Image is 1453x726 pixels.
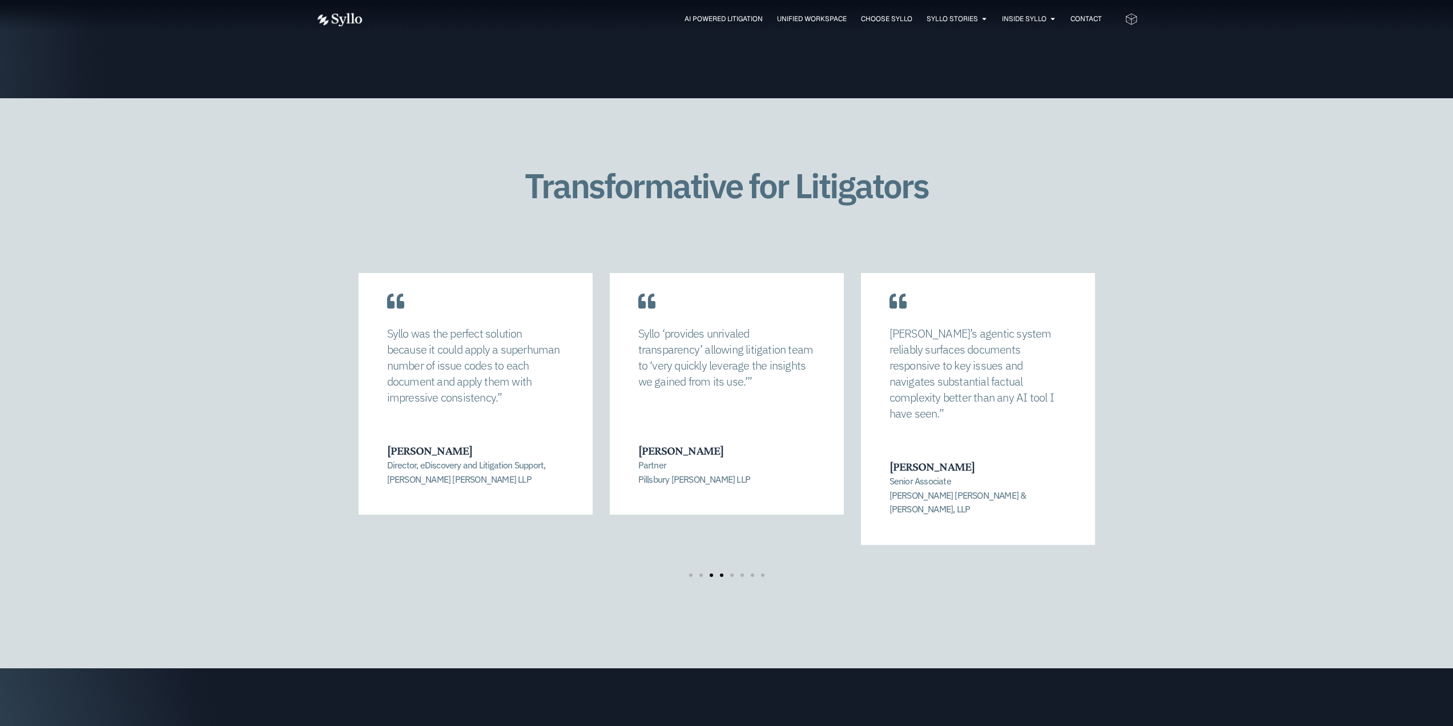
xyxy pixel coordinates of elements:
[761,573,764,577] span: Go to slide 8
[387,443,563,458] h3: [PERSON_NAME]
[486,167,967,204] h1: Transformative for Litigators
[387,458,563,486] p: Director, eDiscovery and Litigation Support, [PERSON_NAME] [PERSON_NAME] LLP
[359,273,1095,577] div: Carousel
[385,14,1102,25] div: Menu Toggle
[927,14,978,24] a: Syllo Stories
[699,573,703,577] span: Go to slide 2
[777,14,847,24] a: Unified Workspace
[751,573,754,577] span: Go to slide 7
[889,474,1065,516] p: Senior Associate [PERSON_NAME] [PERSON_NAME] & [PERSON_NAME], LLP
[359,273,593,545] div: 3 / 8
[689,573,693,577] span: Go to slide 1
[685,14,763,24] a: AI Powered Litigation
[861,14,912,24] a: Choose Syllo
[861,273,1095,545] div: 5 / 8
[1070,14,1102,24] a: Contact
[610,273,844,545] div: 4 / 8
[740,573,744,577] span: Go to slide 6
[385,14,1102,25] nav: Menu
[1002,14,1047,24] a: Inside Syllo
[730,573,734,577] span: Go to slide 5
[889,326,1066,422] p: [PERSON_NAME]’s agentic system reliably surfaces documents responsive to key issues and navigates...
[889,459,1065,474] h3: [PERSON_NAME]
[316,13,363,27] img: white logo
[720,573,723,577] span: Go to slide 4
[710,573,713,577] span: Go to slide 3
[387,326,564,406] p: Syllo was the perfect solution because it could apply a superhuman number of issue codes to each ...
[638,326,815,390] p: Syllo ‘provides unrivaled transparency’ allowing litigation team to ‘very quickly leverage the in...
[638,458,814,486] p: Partner Pillsbury [PERSON_NAME] LLP
[638,443,814,458] h3: [PERSON_NAME]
